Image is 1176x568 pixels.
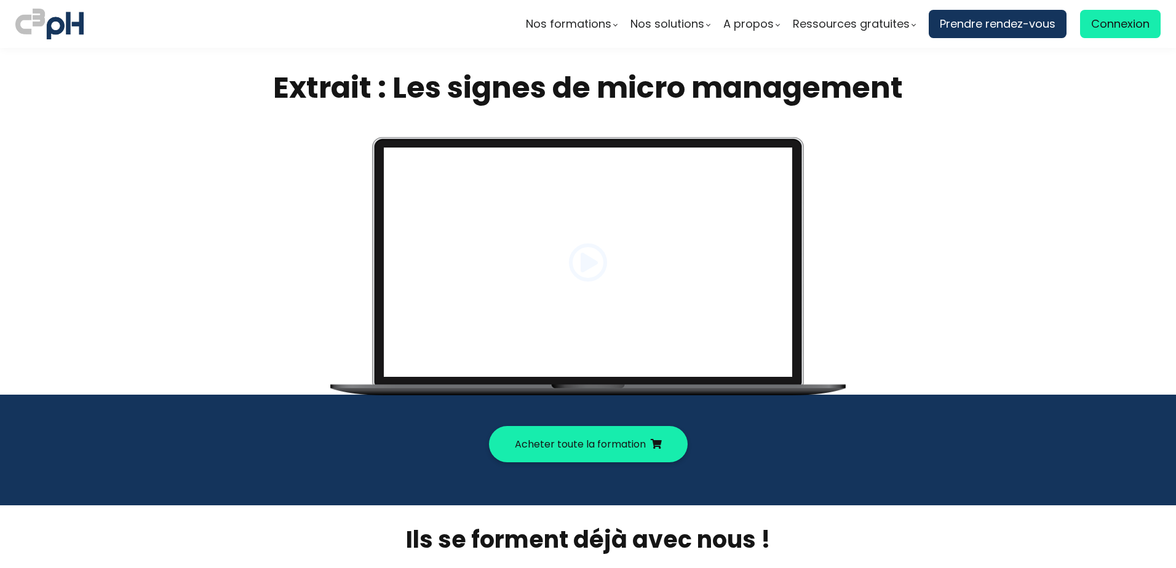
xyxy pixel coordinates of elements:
span: Ressources gratuites [793,15,910,33]
a: Prendre rendez-vous [929,10,1067,38]
h2: Ils se forment déjà avec nous ! [228,524,948,555]
span: A propos [723,15,774,33]
h1: Extrait : Les signes de micro management [244,69,932,106]
span: Connexion [1091,15,1150,33]
span: Acheter toute la formation [515,436,646,452]
span: Prendre rendez-vous [940,15,1055,33]
button: Acheter toute la formation [489,426,688,462]
a: Connexion [1080,10,1161,38]
img: logo C3PH [15,6,84,42]
span: Nos solutions [630,15,704,33]
span: Nos formations [526,15,611,33]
